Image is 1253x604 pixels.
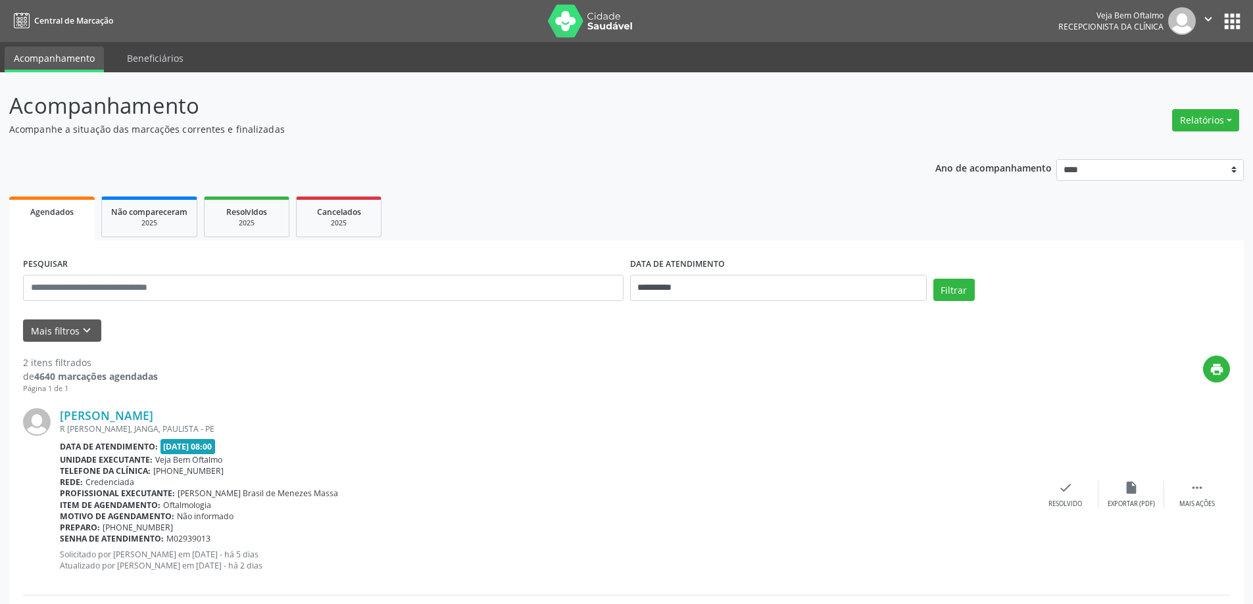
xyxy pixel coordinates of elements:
i: check [1058,480,1073,495]
span: M02939013 [166,533,210,544]
span: Não informado [177,511,233,522]
span: Não compareceram [111,206,187,218]
p: Acompanhamento [9,89,873,122]
b: Unidade executante: [60,454,153,465]
button: Mais filtroskeyboard_arrow_down [23,319,101,342]
div: 2 itens filtrados [23,356,158,369]
b: Rede: [60,476,83,488]
span: Resolvidos [226,206,267,218]
span: Veja Bem Oftalmo [155,454,222,465]
span: Central de Marcação [34,15,113,26]
img: img [23,408,51,436]
b: Senha de atendimento: [60,533,164,544]
div: Página 1 de 1 [23,383,158,394]
span: Agendados [30,206,74,218]
button: apps [1221,10,1244,33]
span: [PERSON_NAME] Brasil de Menezes Massa [178,488,338,499]
b: Telefone da clínica: [60,465,151,476]
strong: 4640 marcações agendadas [34,370,158,383]
span: Credenciada [86,476,134,488]
div: Resolvido [1048,499,1082,509]
i: insert_drive_file [1124,480,1139,495]
div: Veja Bem Oftalmo [1058,10,1164,21]
button: Relatórios [1172,109,1239,131]
label: DATA DE ATENDIMENTO [630,254,725,275]
div: 2025 [111,218,187,228]
div: R [PERSON_NAME], JANGA, PAULISTA - PE [60,423,1033,434]
div: 2025 [214,218,280,228]
span: Recepcionista da clínica [1058,21,1164,32]
b: Item de agendamento: [60,499,160,511]
span: [PHONE_NUMBER] [103,522,173,533]
div: Exportar (PDF) [1108,499,1155,509]
label: PESQUISAR [23,254,68,275]
b: Profissional executante: [60,488,175,499]
span: [DATE] 08:00 [160,439,216,454]
div: de [23,369,158,383]
b: Motivo de agendamento: [60,511,174,522]
img: img [1168,7,1196,35]
span: [PHONE_NUMBER] [153,465,224,476]
div: 2025 [306,218,372,228]
i: print [1210,362,1224,377]
p: Solicitado por [PERSON_NAME] em [DATE] - há 5 dias Atualizado por [PERSON_NAME] em [DATE] - há 2 ... [60,549,1033,571]
i:  [1190,480,1204,495]
span: Cancelados [317,206,361,218]
i: keyboard_arrow_down [80,323,94,338]
b: Data de atendimento: [60,441,158,452]
i:  [1201,12,1216,26]
button: print [1203,356,1230,383]
p: Acompanhe a situação das marcações correntes e finalizadas [9,122,873,136]
p: Ano de acompanhamento [935,159,1052,175]
button:  [1196,7,1221,35]
span: Oftalmologia [163,499,211,511]
div: Mais ações [1179,499,1215,509]
a: Central de Marcação [9,10,113,32]
b: Preparo: [60,522,100,533]
button: Filtrar [933,279,975,301]
a: Beneficiários [118,47,193,70]
a: [PERSON_NAME] [60,408,153,423]
a: Acompanhamento [5,47,104,72]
